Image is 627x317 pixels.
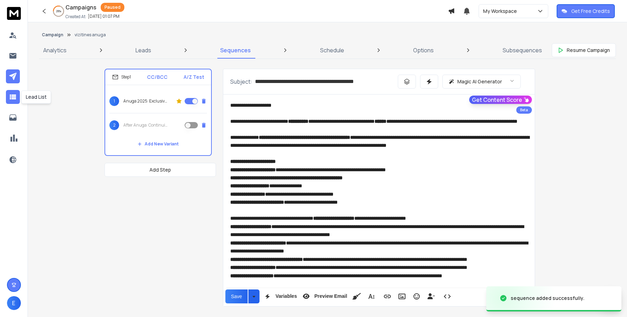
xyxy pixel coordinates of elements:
p: Options [413,46,434,54]
a: Leads [131,42,155,59]
a: Sequences [216,42,255,59]
a: Options [409,42,438,59]
a: Analytics [39,42,71,59]
span: Preview Email [313,293,348,299]
button: Save [225,289,248,303]
div: Lead List [21,90,51,104]
li: Step1CC/BCCA/Z Test1Anuga 2025: Exclusive Partnership Opportunity with [PERSON_NAME]2After Anuga:... [104,69,212,156]
button: Get Content Score [469,96,532,104]
button: Clean HTML [350,289,363,303]
button: Insert Unsubscribe Link [425,289,438,303]
div: Beta [516,106,532,114]
span: 2 [109,120,119,130]
h1: Campaigns [65,3,96,12]
a: Schedule [316,42,348,59]
button: Add New Variant [132,137,184,151]
button: Insert Link (⌘K) [381,289,394,303]
button: Insert Image (⌘P) [395,289,409,303]
p: Analytics [43,46,67,54]
p: Get Free Credits [571,8,610,15]
p: 29 % [56,9,61,13]
button: Campaign [42,32,63,38]
button: Add Step [104,163,216,177]
button: Code View [441,289,454,303]
p: Schedule [320,46,344,54]
div: sequence added successfully. [511,295,585,302]
button: More Text [365,289,378,303]
p: Leads [136,46,151,54]
span: Variables [274,293,299,299]
button: Variables [261,289,299,303]
p: Subsequences [503,46,542,54]
p: Created At: [65,14,86,20]
button: Resume Campaign [552,43,616,57]
p: Subject: [230,77,252,86]
p: After Anuga: Continuing Our GOODIE Conversation [123,122,168,128]
button: Magic AI Generator [442,75,521,89]
p: Sequences [220,46,251,54]
a: Subsequences [498,42,546,59]
span: 1 [109,96,119,106]
div: Paused [101,3,124,12]
button: Get Free Credits [557,4,615,18]
button: Emoticons [410,289,423,303]
p: CC/BCC [147,74,168,81]
button: Preview Email [300,289,348,303]
p: A/Z Test [184,74,204,81]
button: E [7,296,21,310]
p: My Workspace [483,8,520,15]
p: [DATE] 01:07 PM [88,14,119,19]
div: Step 1 [112,74,131,80]
p: vizitines anuga [75,32,106,38]
p: Magic AI Generator [457,78,502,85]
p: Anuga 2025: Exclusive Partnership Opportunity with [PERSON_NAME] [123,98,168,104]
